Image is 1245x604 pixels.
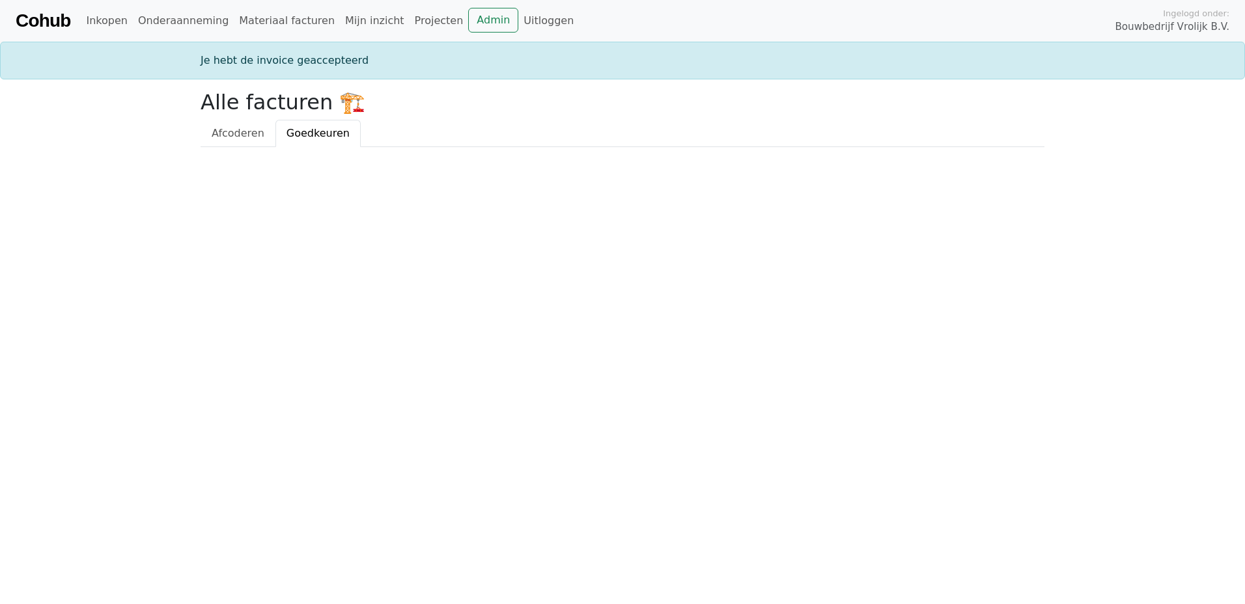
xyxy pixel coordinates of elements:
[1163,7,1229,20] span: Ingelogd onder:
[275,120,361,147] a: Goedkeuren
[193,53,1052,68] div: Je hebt de invoice geaccepteerd
[201,90,1044,115] h2: Alle facturen 🏗️
[16,5,70,36] a: Cohub
[518,8,579,34] a: Uitloggen
[410,8,469,34] a: Projecten
[1115,20,1229,34] span: Bouwbedrijf Vrolijk B.V.
[340,8,410,34] a: Mijn inzicht
[468,8,518,33] a: Admin
[234,8,340,34] a: Materiaal facturen
[81,8,132,34] a: Inkopen
[201,120,275,147] a: Afcoderen
[133,8,234,34] a: Onderaanneming
[287,127,350,139] span: Goedkeuren
[212,127,264,139] span: Afcoderen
